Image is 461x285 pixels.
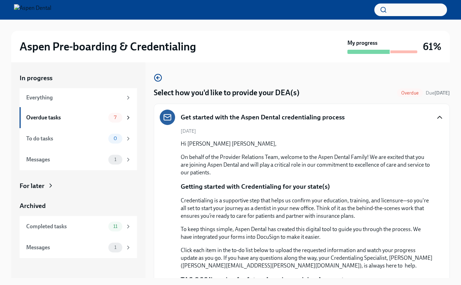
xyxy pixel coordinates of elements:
h5: Get started with the Aspen Dental credentialing process [181,113,345,122]
div: To do tasks [26,135,106,142]
a: Messages1 [20,149,137,170]
p: TAG OCC licensing for future learning and development [181,275,344,284]
p: On behalf of the Provider Relations Team, welcome to the Aspen Dental Family! We are excited that... [181,153,433,176]
div: Messages [26,244,106,251]
img: Aspen Dental [14,4,51,15]
p: Hi [PERSON_NAME] [PERSON_NAME], [181,140,433,148]
a: Archived [20,201,137,210]
a: Everything [20,88,137,107]
a: Overdue tasks7 [20,107,137,128]
h3: 61% [423,40,441,53]
div: For later [20,181,44,190]
a: Completed tasks11 [20,216,137,237]
a: In progress [20,74,137,83]
p: Credentialing is a supportive step that helps us confirm your education, training, and licensure—... [181,197,433,220]
span: 7 [110,115,121,120]
span: Due [426,90,450,96]
a: For later [20,181,137,190]
div: Overdue tasks [26,114,106,121]
span: Overdue [397,90,423,96]
span: 1 [110,245,121,250]
h4: Select how you'd like to provide your DEA(s) [154,88,300,98]
div: Everything [26,94,122,102]
span: 1 [110,157,121,162]
div: Messages [26,156,106,164]
strong: My progress [347,39,377,47]
p: Getting started with Credentialing for your state(s) [181,182,330,191]
a: To do tasks0 [20,128,137,149]
a: Messages1 [20,237,137,258]
span: 0 [109,136,121,141]
h2: Aspen Pre-boarding & Credentialing [20,40,196,54]
div: Completed tasks [26,223,106,230]
strong: [DATE] [434,90,450,96]
p: Click each item in the to-do list below to upload the requested information and watch your progre... [181,246,433,270]
p: To keep things simple, Aspen Dental has created this digital tool to guide you through the proces... [181,225,433,241]
span: [DATE] [181,128,196,134]
span: 11 [109,224,122,229]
